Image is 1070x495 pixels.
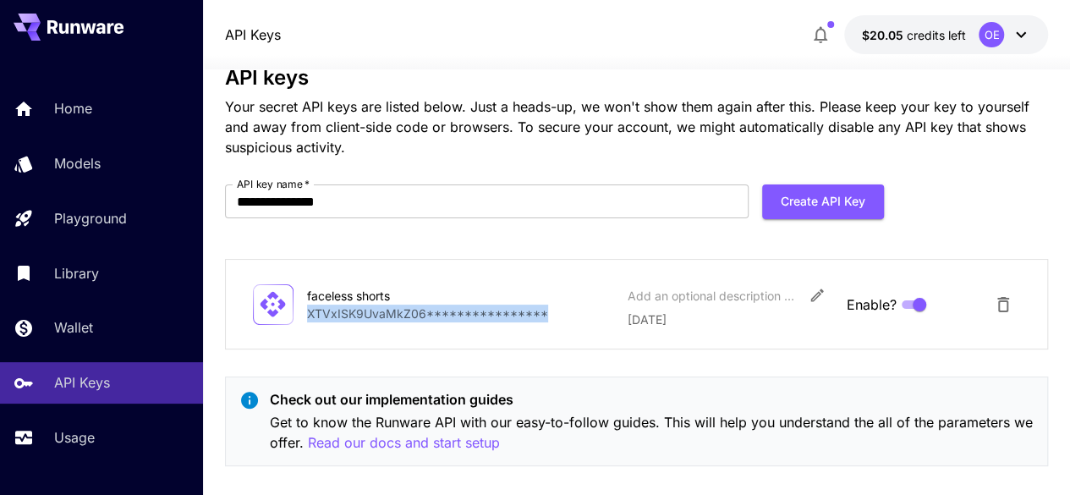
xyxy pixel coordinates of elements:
p: Library [54,263,99,283]
div: OE [979,22,1004,47]
p: Check out our implementation guides [270,389,1034,410]
p: Wallet [54,317,93,338]
button: Delete API Key [986,288,1020,322]
div: Add an optional description or comment [628,287,797,305]
p: API Keys [54,372,110,393]
span: $20.05 [861,28,906,42]
button: Read our docs and start setup [308,432,500,454]
div: $20.05 [861,26,965,44]
h3: API keys [225,66,1049,90]
p: Playground [54,208,127,228]
button: Create API Key [762,184,884,219]
label: API key name [237,177,310,191]
a: API Keys [225,25,281,45]
p: Usage [54,427,95,448]
div: faceless shorts [307,287,476,305]
p: Home [54,98,92,118]
button: $20.05OE [844,15,1048,54]
p: [DATE] [628,311,833,328]
span: Enable? [846,294,896,315]
span: credits left [906,28,965,42]
p: Your secret API keys are listed below. Just a heads-up, we won't show them again after this. Plea... [225,96,1049,157]
p: Get to know the Runware API with our easy-to-follow guides. This will help you understand the all... [270,412,1034,454]
p: Models [54,153,101,173]
button: Edit [802,280,832,311]
nav: breadcrumb [225,25,281,45]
